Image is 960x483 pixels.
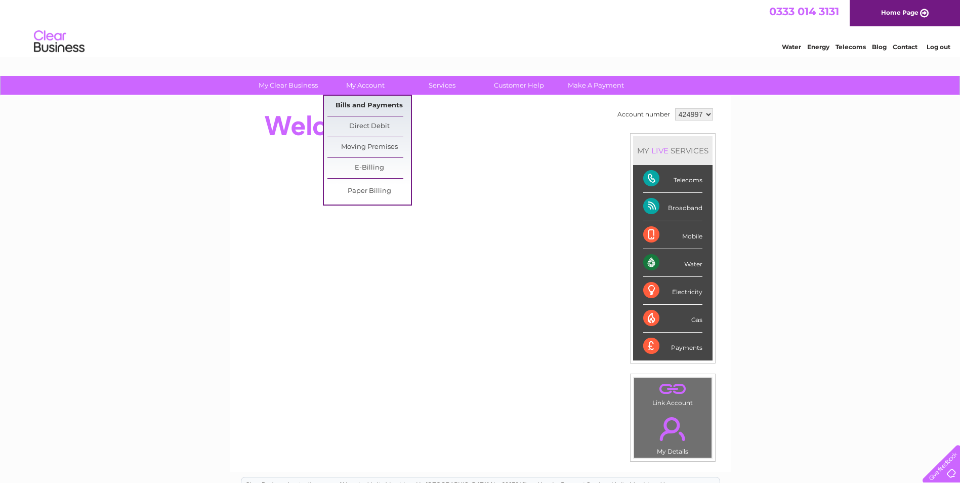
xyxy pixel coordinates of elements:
[241,6,720,49] div: Clear Business is a trading name of Verastar Limited (registered in [GEOGRAPHIC_DATA] No. 3667643...
[927,43,950,51] a: Log out
[327,116,411,137] a: Direct Debit
[327,181,411,202] a: Paper Billing
[643,221,702,249] div: Mobile
[637,411,709,447] a: .
[643,165,702,193] div: Telecoms
[400,76,484,95] a: Services
[643,305,702,333] div: Gas
[327,96,411,116] a: Bills and Payments
[643,249,702,277] div: Water
[782,43,801,51] a: Water
[246,76,330,95] a: My Clear Business
[807,43,829,51] a: Energy
[634,377,712,409] td: Link Account
[643,333,702,360] div: Payments
[554,76,638,95] a: Make A Payment
[637,380,709,398] a: .
[327,158,411,178] a: E-Billing
[323,76,407,95] a: My Account
[769,5,839,18] a: 0333 014 3131
[633,136,713,165] div: MY SERVICES
[33,26,85,57] img: logo.png
[649,146,671,155] div: LIVE
[836,43,866,51] a: Telecoms
[893,43,917,51] a: Contact
[872,43,887,51] a: Blog
[643,193,702,221] div: Broadband
[327,137,411,157] a: Moving Premises
[643,277,702,305] div: Electricity
[477,76,561,95] a: Customer Help
[615,106,673,123] td: Account number
[634,409,712,458] td: My Details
